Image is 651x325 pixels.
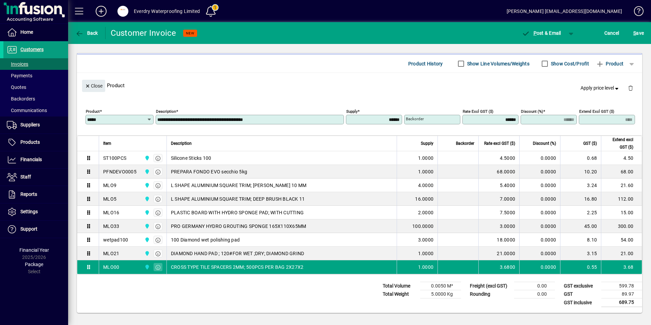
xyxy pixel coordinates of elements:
div: 4.5000 [483,155,515,161]
div: 21.0000 [483,250,515,257]
span: 1.0000 [418,250,434,257]
td: 0.0000 [519,151,560,165]
mat-label: Extend excl GST ($) [579,109,614,114]
td: 0.0000 [519,165,560,179]
a: Support [3,221,68,238]
span: CROSS TYPE TILE SPACERS 2MM; 500PCS PER BAG 2X27X2 [171,264,304,270]
a: Payments [3,70,68,81]
span: Central [143,154,150,162]
span: PLASTIC BOARD WITH HYDRO SPONGE PAD; WITH CUTTING [171,209,304,216]
span: 16.0000 [415,196,433,202]
div: 7.0000 [483,196,515,202]
span: 2.0000 [418,209,434,216]
app-page-header-button: Back [68,27,106,39]
span: L SHAPE ALUMINIUM SQUARE TRIM; DEEP BRUSH BLACK 11 [171,196,305,202]
td: Rounding [466,290,514,298]
div: MLO16 [103,209,119,216]
td: 2.25 [560,206,601,219]
span: 100 Diamond wet polishing pad [171,236,240,243]
td: 3.68 [601,260,642,274]
div: [PERSON_NAME] [EMAIL_ADDRESS][DOMAIN_NAME] [507,6,622,17]
span: Reports [20,191,37,197]
span: Description [171,140,192,147]
div: 7.5000 [483,209,515,216]
button: Back [74,27,100,39]
span: PRO GERMANY HYDRO GROUTING SPONGE 165X110X65MM [171,223,306,230]
span: Extend excl GST ($) [605,136,633,151]
span: 3.0000 [418,236,434,243]
span: Central [143,250,150,257]
td: 4.50 [601,151,642,165]
span: 100.0000 [412,223,433,230]
td: 0.0050 M³ [420,282,461,290]
span: PREPARA FONDO EVO secchio 5kg [171,168,247,175]
td: 16.80 [560,192,601,206]
a: Staff [3,169,68,186]
span: Back [75,30,98,36]
span: Support [20,226,37,232]
span: S [633,30,636,36]
td: 300.00 [601,219,642,233]
span: Close [85,80,102,92]
span: Payments [7,73,32,78]
span: DIAMOND HAND PAD ; 120#FOR WET ;DRY; DIAMOND GRIND [171,250,304,257]
span: 4.0000 [418,182,434,189]
label: Show Cost/Profit [550,60,589,67]
span: Discount (%) [533,140,556,147]
span: Central [143,222,150,230]
td: GST inclusive [560,298,601,307]
mat-label: Supply [346,109,358,114]
mat-label: Product [86,109,100,114]
td: 0.00 [514,282,555,290]
span: Backorder [456,140,474,147]
button: Delete [622,80,639,96]
span: Cancel [604,28,619,38]
a: Reports [3,186,68,203]
div: MLO9 [103,182,116,189]
span: Financials [20,157,42,162]
td: Total Volume [379,282,420,290]
td: 5.0000 Kg [420,290,461,298]
td: 21.60 [601,179,642,192]
span: Staff [20,174,31,180]
mat-label: Rate excl GST ($) [463,109,493,114]
span: Central [143,182,150,189]
td: 599.78 [601,282,642,290]
td: 0.0000 [519,247,560,260]
td: 0.55 [560,260,601,274]
td: 21.00 [601,247,642,260]
div: 3.6800 [483,264,515,270]
span: Item [103,140,111,147]
div: Everdry Waterproofing Limited [134,6,200,17]
span: Product [596,58,623,69]
td: 8.10 [560,233,601,247]
span: Suppliers [20,122,40,127]
td: 0.0000 [519,206,560,219]
div: MLO33 [103,223,119,230]
span: P [534,30,537,36]
td: 0.0000 [519,192,560,206]
button: Profile [112,5,134,17]
span: Central [143,236,150,244]
button: Close [82,80,105,92]
mat-label: Discount (%) [521,109,543,114]
span: Central [143,263,150,271]
a: Financials [3,151,68,168]
td: 3.24 [560,179,601,192]
span: Central [143,168,150,175]
span: ost & Email [522,30,561,36]
button: Save [632,27,646,39]
span: ave [633,28,644,38]
span: Central [143,195,150,203]
button: Product [592,58,627,70]
span: 1.0000 [418,264,434,270]
td: 0.0000 [519,219,560,233]
a: Backorders [3,93,68,105]
span: Silicone Sticks 100 [171,155,211,161]
div: 68.0000 [483,168,515,175]
label: Show Line Volumes/Weights [466,60,529,67]
a: Knowledge Base [629,1,642,24]
div: ST100PCS [103,155,126,161]
a: Quotes [3,81,68,93]
div: Customer Invoice [111,28,176,38]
